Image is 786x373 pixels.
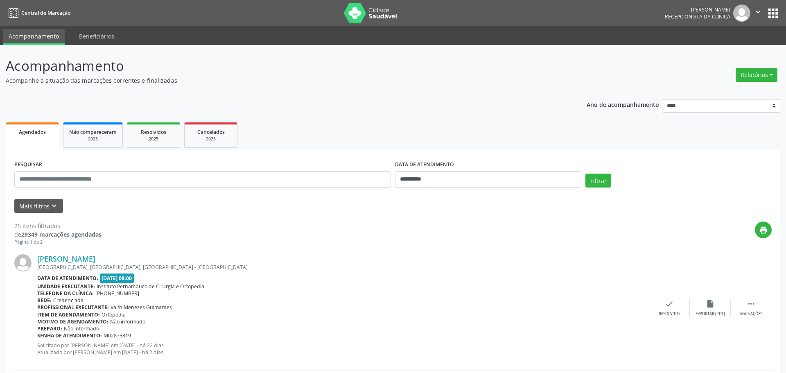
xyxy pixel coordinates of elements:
[21,231,102,238] strong: 29349 marcações agendadas
[37,318,108,325] b: Motivo de agendamento:
[587,99,659,109] p: Ano de acompanhamento
[50,201,59,210] i: keyboard_arrow_down
[110,318,145,325] span: Não informado
[37,283,95,290] b: Unidade executante:
[37,342,649,356] p: Solicitado por [PERSON_NAME] em [DATE] - há 22 dias Atualizado por [PERSON_NAME] em [DATE] - há 2...
[14,222,102,230] div: 25 itens filtrados
[100,274,134,283] span: [DATE] 08:00
[64,325,99,332] span: Não informado
[69,136,117,142] div: 2025
[197,129,225,136] span: Cancelados
[95,290,139,297] span: [PHONE_NUMBER]
[111,304,172,311] span: Valth Menezes Guimaraes
[133,136,174,142] div: 2025
[733,5,750,22] img: img
[97,283,204,290] span: Instituto Pernambuco de Cirurgia e Ortopedia
[706,299,715,308] i: insert_drive_file
[659,311,680,317] div: Resolvido
[104,332,131,339] span: M02873819
[766,6,780,20] button: apps
[14,230,102,239] div: de
[740,311,762,317] div: Mais ações
[3,29,65,45] a: Acompanhamento
[37,297,52,304] b: Rede:
[37,254,95,263] a: [PERSON_NAME]
[37,275,98,282] b: Data de atendimento:
[69,129,117,136] span: Não compareceram
[14,254,32,271] img: img
[37,325,62,332] b: Preparo:
[750,5,766,22] button: 
[665,299,674,308] i: check
[665,6,730,13] div: [PERSON_NAME]
[6,76,548,85] p: Acompanhe a situação das marcações correntes e finalizadas
[73,29,120,43] a: Beneficiários
[14,199,63,213] button: Mais filtroskeyboard_arrow_down
[14,158,42,171] label: PESQUISAR
[37,332,102,339] b: Senha de atendimento:
[14,239,102,246] div: Página 1 de 2
[37,290,94,297] b: Telefone da clínica:
[141,129,166,136] span: Resolvidos
[6,6,70,20] a: Central de Marcação
[37,311,100,318] b: Item de agendamento:
[395,158,454,171] label: DATA DE ATENDIMENTO
[102,311,126,318] span: Ortopedia
[755,222,772,238] button: print
[190,136,231,142] div: 2025
[696,311,725,317] div: Exportar (PDF)
[37,264,649,271] div: [GEOGRAPHIC_DATA], [GEOGRAPHIC_DATA], [GEOGRAPHIC_DATA] - [GEOGRAPHIC_DATA]
[736,68,777,82] button: Relatórios
[754,7,763,16] i: 
[585,174,611,188] button: Filtrar
[21,9,70,16] span: Central de Marcação
[747,299,756,308] i: 
[19,129,46,136] span: Agendados
[37,304,109,311] b: Profissional executante:
[759,226,768,235] i: print
[6,56,548,76] p: Acompanhamento
[665,13,730,20] span: Recepcionista da clínica
[53,297,84,304] span: Credenciada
